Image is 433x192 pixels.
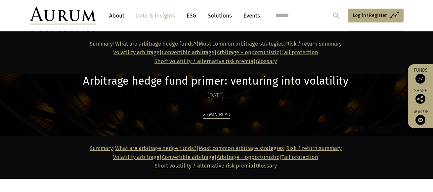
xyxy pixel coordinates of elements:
[199,145,284,151] a: Most common arbitrage strategies
[204,10,235,22] a: Solutions
[162,154,214,160] a: Convertible arbitrage
[58,91,374,100] div: [DATE]
[113,49,159,56] a: Volatility arbitrage
[90,145,286,151] strong: | | |
[154,163,253,169] a: Short volatility / alternative risk premia
[113,154,281,160] strong: | | |
[133,10,178,22] a: Data & Insights
[113,49,281,56] strong: | | |
[348,9,404,22] a: Log in/Register
[154,58,253,64] a: Short volatility / alternative risk premia
[115,145,196,151] a: What are arbitrage hedge funds?
[106,10,128,22] a: About
[411,67,430,84] a: Funds
[256,163,277,169] a: Glossary
[286,145,342,151] a: Risk / return summary
[415,94,425,104] img: Share this post
[162,49,214,56] a: Convertible arbitrage
[281,49,318,56] a: Tail protection
[353,11,387,19] span: Log in/Register
[217,154,279,160] a: Arbitrage – opportunistic
[240,10,260,22] a: Events
[199,41,284,47] a: Most common arbitrage strategies
[30,7,96,24] img: Aurum
[113,154,159,160] a: Volatility arbitrage
[411,89,430,104] div: Share
[281,154,318,160] a: Tail protection
[90,41,286,47] strong: | | |
[286,41,342,47] a: Risk / return summary
[415,115,425,125] img: Sign up to our newsletter
[90,145,113,151] a: Summary
[183,10,199,22] a: ESG
[154,163,277,169] span: |
[256,58,277,64] a: Glossary
[203,110,230,119] div: 25 min read
[58,75,374,88] h1: Arbitrage hedge fund primer: venturing into volatility
[115,41,196,47] a: What are arbitrage hedge funds?
[217,49,279,56] a: Arbitrage – opportunistic
[411,109,430,125] a: Sign up
[154,58,277,64] span: |
[415,74,425,84] img: Access Funds
[329,9,343,22] input: Submit
[90,41,113,47] a: Summary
